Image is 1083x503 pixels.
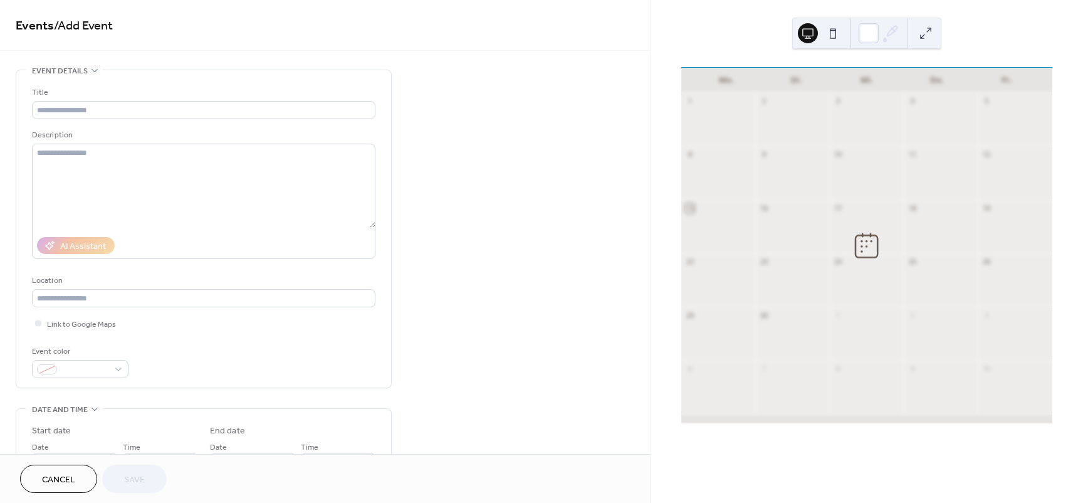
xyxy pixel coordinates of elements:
div: Title [32,86,373,99]
div: 16 [759,203,768,213]
div: 3 [834,97,843,106]
span: Date [210,441,227,454]
div: 1 [834,310,843,320]
div: 5 [982,97,991,106]
div: 24 [834,257,843,267]
div: 1 [685,97,694,106]
div: Do. [902,68,972,93]
div: End date [210,425,245,438]
div: 2 [759,97,768,106]
span: Event details [32,65,88,78]
div: 19 [982,203,991,213]
span: Cancel [42,474,75,487]
div: Mi. [832,68,902,93]
div: 9 [908,364,917,373]
div: Start date [32,425,71,438]
div: Fr. [972,68,1042,93]
span: Time [123,441,140,454]
div: Di. [761,68,832,93]
div: 29 [685,310,694,320]
div: Event color [32,345,126,358]
div: 9 [759,150,768,159]
div: 15 [685,203,694,213]
div: 3 [982,310,991,320]
div: 12 [982,150,991,159]
div: 10 [982,364,991,373]
div: 25 [908,257,917,267]
div: 26 [982,257,991,267]
div: Description [32,129,373,142]
span: Link to Google Maps [47,318,116,331]
div: 8 [834,364,843,373]
div: 4 [908,97,917,106]
div: 7 [759,364,768,373]
div: 30 [759,310,768,320]
button: Cancel [20,465,97,493]
div: Mo. [691,68,761,93]
div: 23 [759,257,768,267]
div: 6 [685,364,694,373]
div: 22 [685,257,694,267]
div: 18 [908,203,917,213]
span: / Add Event [54,14,113,38]
div: 11 [908,150,917,159]
div: 8 [685,150,694,159]
span: Time [301,441,318,454]
div: 2 [908,310,917,320]
div: Location [32,274,373,287]
div: 10 [834,150,843,159]
span: Date and time [32,403,88,416]
div: 17 [834,203,843,213]
a: Events [16,14,54,38]
span: Date [32,441,49,454]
